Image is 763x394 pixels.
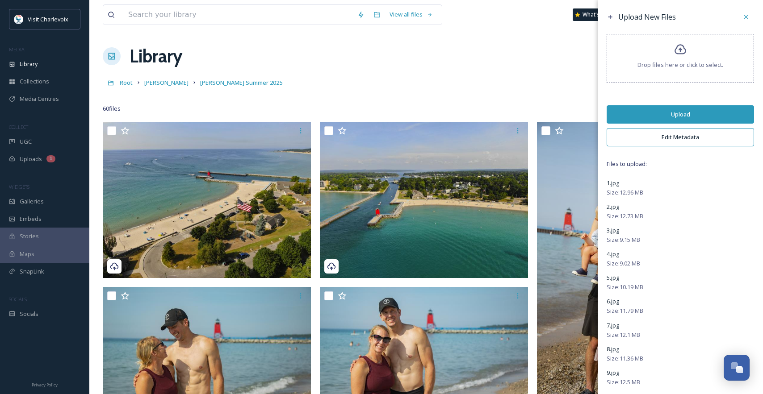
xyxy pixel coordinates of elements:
[607,128,754,146] button: Edit Metadata
[607,105,754,124] button: Upload
[14,15,23,24] img: Visit-Charlevoix_Logo.jpg
[200,79,282,87] span: [PERSON_NAME] Summer 2025
[607,274,619,282] span: 5.jpg
[130,43,182,70] a: Library
[607,331,640,339] span: Size: 12.1 MB
[607,297,619,305] span: 6.jpg
[573,8,617,21] a: What's New
[607,179,619,187] span: 1.jpg
[618,12,676,22] span: Upload New Files
[46,155,55,162] div: 1
[607,321,619,329] span: 7.jpg
[200,77,282,88] a: [PERSON_NAME] Summer 2025
[20,310,38,318] span: Socials
[20,232,39,241] span: Stories
[32,379,58,390] a: Privacy Policy
[28,15,68,23] span: Visit Charlevoix
[120,79,133,87] span: Root
[607,307,643,315] span: Size: 11.79 MB
[9,124,28,130] span: COLLECT
[120,77,133,88] a: Root
[9,183,29,190] span: WIDGETS
[607,345,619,353] span: 8.jpg
[103,104,121,113] span: 60 file s
[320,122,528,278] img: 60.jpg
[20,250,34,258] span: Maps
[385,6,437,23] a: View all files
[607,236,640,244] span: Size: 9.15 MB
[20,155,42,163] span: Uploads
[20,95,59,103] span: Media Centres
[607,160,754,168] span: Files to upload:
[724,355,750,381] button: Open Chat
[9,296,27,303] span: SOCIALS
[20,137,32,146] span: UGC
[144,77,189,88] a: [PERSON_NAME]
[607,378,640,386] span: Size: 12.5 MB
[607,354,643,363] span: Size: 11.36 MB
[20,77,49,86] span: Collections
[103,122,311,278] img: 59.jpg
[607,259,640,268] span: Size: 9.02 MB
[20,60,38,68] span: Library
[607,203,619,211] span: 2.jpg
[32,382,58,388] span: Privacy Policy
[607,283,643,291] span: Size: 10.19 MB
[607,250,619,258] span: 4.jpg
[637,61,723,69] span: Drop files here or click to select.
[607,369,619,377] span: 9.jpg
[144,79,189,87] span: [PERSON_NAME]
[607,212,643,220] span: Size: 12.73 MB
[607,226,619,234] span: 3.jpg
[607,188,643,197] span: Size: 12.96 MB
[20,197,44,206] span: Galleries
[124,5,353,25] input: Search your library
[20,267,44,276] span: SnapLink
[20,215,42,223] span: Embeds
[9,46,25,53] span: MEDIA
